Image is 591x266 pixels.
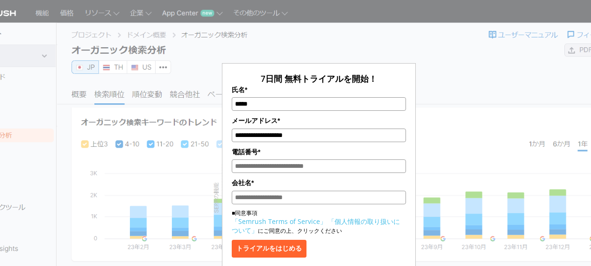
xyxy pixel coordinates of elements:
span: 7日間 無料トライアルを開始！ [261,73,377,84]
a: 「個人情報の取り扱いについて」 [232,217,400,235]
label: メールアドレス* [232,115,406,126]
button: トライアルをはじめる [232,240,306,258]
label: 電話番号* [232,147,406,157]
p: ■同意事項 にご同意の上、クリックください [232,209,406,235]
a: 「Semrush Terms of Service」 [232,217,327,226]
